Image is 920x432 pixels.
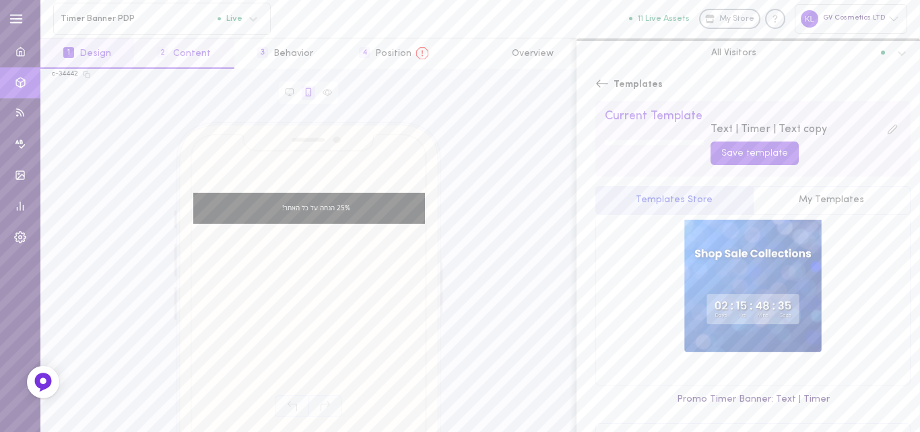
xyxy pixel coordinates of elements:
div: Current Template [605,111,901,123]
span: Live [218,14,242,23]
div: Text | Timer | Text copy [711,124,884,135]
span: 1 [63,47,74,58]
span: 2 [157,47,168,58]
button: 2Content [134,38,234,69]
button: Templates Store [595,186,753,216]
button: Overview [489,38,577,69]
span: My Store [719,13,754,26]
div: c-34442 [52,69,78,79]
img: Promo Timer Banner: Text | Timer [610,212,896,354]
img: Placeholder [605,123,704,163]
div: Promo Timer Banner: Text | Timer [595,395,911,414]
button: 3Behavior [234,38,336,69]
a: My Store [699,9,760,29]
a: 11 Live Assets [629,14,699,24]
div: Knowledge center [765,9,785,29]
button: 1Design [40,38,134,69]
button: My Templates [753,186,911,216]
span: Positioning issues [412,48,428,59]
button: Save template [711,142,799,165]
span: Undo [275,395,308,417]
span: All Visitors [711,47,756,59]
span: Timer Banner PDP [61,13,218,24]
span: Templates [614,78,663,92]
div: GV Cosmetics LTD [795,4,907,33]
button: 4Position Positioning issues [336,38,451,69]
button: 11 Live Assets [629,14,690,23]
img: Feedback Button [33,372,53,392]
span: 3 [257,47,268,58]
span: Redo [308,395,342,417]
span: 4 [359,47,370,58]
span: 25% הנחה על כל האתר! [282,204,350,212]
